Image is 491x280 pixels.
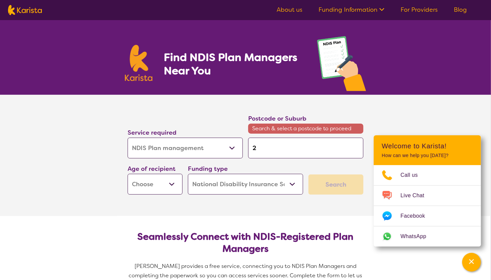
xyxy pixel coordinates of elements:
[382,142,473,150] h2: Welcome to Karista!
[133,231,358,255] h2: Seamlessly Connect with NDIS-Registered Plan Managers
[382,153,473,158] p: How can we help you [DATE]?
[401,231,434,241] span: WhatsApp
[374,226,481,247] a: Web link opens in a new tab.
[8,5,42,15] img: Karista logo
[248,138,363,158] input: Type
[277,6,302,14] a: About us
[188,165,228,173] label: Funding type
[401,6,438,14] a: For Providers
[319,6,384,14] a: Funding Information
[401,211,433,221] span: Facebook
[462,253,481,272] button: Channel Menu
[454,6,467,14] a: Blog
[374,165,481,247] ul: Choose channel
[401,170,426,180] span: Call us
[248,115,306,123] label: Postcode or Suburb
[401,191,432,201] span: Live Chat
[317,36,366,95] img: plan-management
[374,135,481,247] div: Channel Menu
[128,165,176,173] label: Age of recipient
[125,45,152,81] img: Karista logo
[164,51,304,77] h1: Find NDIS Plan Managers Near You
[248,124,363,134] span: Search & select a postcode to proceed
[128,129,177,137] label: Service required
